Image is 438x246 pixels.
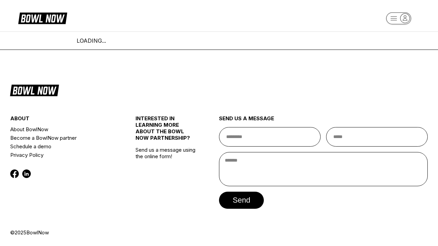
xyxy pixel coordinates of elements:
div: INTERESTED IN LEARNING MORE ABOUT THE BOWL NOW PARTNERSHIP? [136,115,198,147]
div: © 2025 BowlNow [10,229,428,236]
a: Privacy Policy [10,151,115,159]
div: LOADING... [77,37,361,44]
div: send us a message [219,115,428,127]
a: Become a BowlNow partner [10,134,115,142]
a: About BowlNow [10,125,115,134]
button: send [219,192,264,209]
a: Schedule a demo [10,142,115,151]
div: about [10,115,115,125]
div: Send us a message using the online form! [136,100,198,229]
